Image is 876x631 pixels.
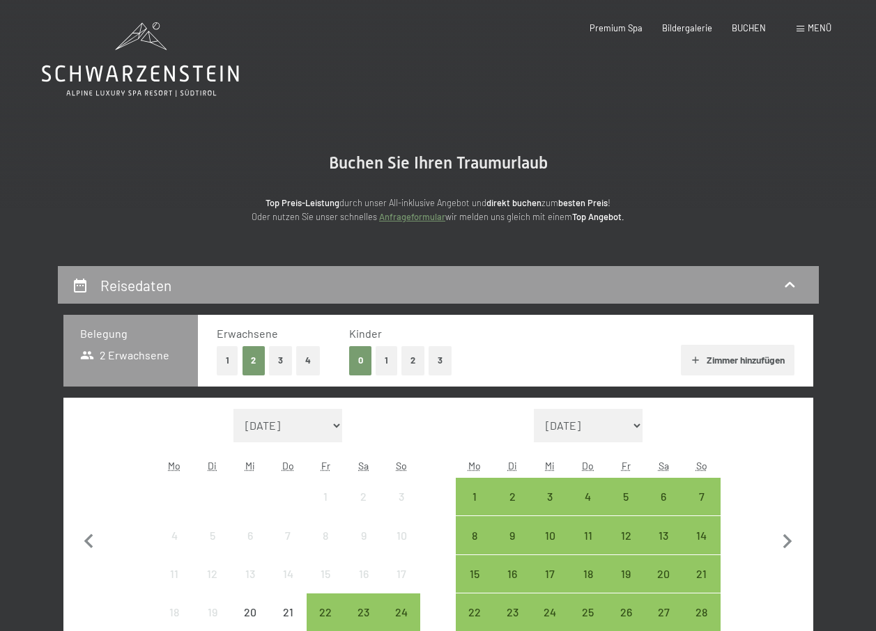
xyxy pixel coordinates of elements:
abbr: Mittwoch [245,460,255,472]
span: Buchen Sie Ihren Traumurlaub [329,153,548,173]
div: Wed Sep 24 2025 [531,593,569,631]
div: 4 [157,530,192,565]
a: BUCHEN [732,22,766,33]
div: Mon Aug 18 2025 [155,593,193,631]
strong: Top Preis-Leistung [266,197,339,208]
div: Tue Sep 09 2025 [493,516,531,554]
div: Anreise nicht möglich [345,478,383,515]
div: Anreise nicht möglich [383,555,420,593]
div: Anreise möglich [307,593,344,631]
button: 2 [243,346,266,375]
div: Anreise möglich [569,555,607,593]
div: 6 [233,530,268,565]
span: Premium Spa [590,22,643,33]
div: Thu Sep 18 2025 [569,555,607,593]
div: 2 [346,491,381,526]
div: 8 [457,530,492,565]
div: 12 [195,568,230,603]
div: Wed Aug 20 2025 [231,593,269,631]
div: 16 [495,568,530,603]
div: Anreise möglich [607,478,645,515]
div: 9 [495,530,530,565]
div: 15 [308,568,343,603]
div: 1 [308,491,343,526]
div: Sat Aug 02 2025 [345,478,383,515]
div: Wed Sep 17 2025 [531,555,569,593]
abbr: Mittwoch [545,460,555,472]
abbr: Freitag [622,460,631,472]
div: 5 [608,491,643,526]
div: Anreise möglich [456,555,493,593]
div: 11 [157,568,192,603]
div: 8 [308,530,343,565]
div: Anreise nicht möglich [155,555,193,593]
abbr: Dienstag [208,460,217,472]
div: 12 [608,530,643,565]
div: 21 [684,568,719,603]
span: Menü [808,22,831,33]
div: 4 [571,491,606,526]
div: Anreise möglich [531,593,569,631]
div: Anreise nicht möglich [269,555,307,593]
div: 3 [384,491,419,526]
span: Kinder [349,327,382,340]
div: Sun Sep 21 2025 [682,555,720,593]
div: Mon Sep 22 2025 [456,593,493,631]
div: Tue Aug 05 2025 [194,516,231,554]
div: 1 [457,491,492,526]
div: 13 [646,530,681,565]
h3: Belegung [80,326,182,341]
div: Anreise möglich [569,478,607,515]
div: Anreise möglich [682,555,720,593]
div: Anreise möglich [383,593,420,631]
div: Anreise möglich [456,516,493,554]
div: Thu Sep 25 2025 [569,593,607,631]
div: Anreise nicht möglich [307,555,344,593]
div: Mon Aug 04 2025 [155,516,193,554]
div: Tue Sep 16 2025 [493,555,531,593]
div: 5 [195,530,230,565]
div: 18 [571,568,606,603]
a: Anfrageformular [379,211,445,222]
button: 2 [401,346,424,375]
div: Anreise möglich [493,516,531,554]
div: Anreise möglich [682,478,720,515]
div: Anreise nicht möglich [269,516,307,554]
div: 14 [270,568,305,603]
div: Mon Sep 08 2025 [456,516,493,554]
div: Mon Sep 01 2025 [456,478,493,515]
span: 2 Erwachsene [80,348,170,363]
div: Anreise nicht möglich [194,593,231,631]
div: Anreise möglich [531,555,569,593]
div: Sun Sep 14 2025 [682,516,720,554]
div: Anreise nicht möglich [307,516,344,554]
div: Anreise möglich [682,516,720,554]
div: 10 [532,530,567,565]
div: 7 [270,530,305,565]
div: Sat Sep 13 2025 [645,516,682,554]
div: Tue Sep 23 2025 [493,593,531,631]
strong: direkt buchen [486,197,541,208]
div: 3 [532,491,567,526]
abbr: Montag [468,460,481,472]
div: Anreise möglich [569,593,607,631]
div: 17 [384,568,419,603]
div: Wed Sep 03 2025 [531,478,569,515]
p: durch unser All-inklusive Angebot und zum ! Oder nutzen Sie unser schnelles wir melden uns gleich... [160,196,717,224]
div: Sat Aug 16 2025 [345,555,383,593]
div: Anreise nicht möglich [231,555,269,593]
div: Anreise nicht möglich [345,516,383,554]
button: 0 [349,346,372,375]
div: Fri Sep 05 2025 [607,478,645,515]
div: Anreise nicht möglich [155,593,193,631]
div: Anreise nicht möglich [194,516,231,554]
button: 3 [269,346,292,375]
div: 11 [571,530,606,565]
div: Thu Aug 07 2025 [269,516,307,554]
div: Anreise möglich [493,478,531,515]
div: 15 [457,568,492,603]
abbr: Donnerstag [282,460,294,472]
div: Sun Sep 07 2025 [682,478,720,515]
button: 1 [217,346,238,375]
